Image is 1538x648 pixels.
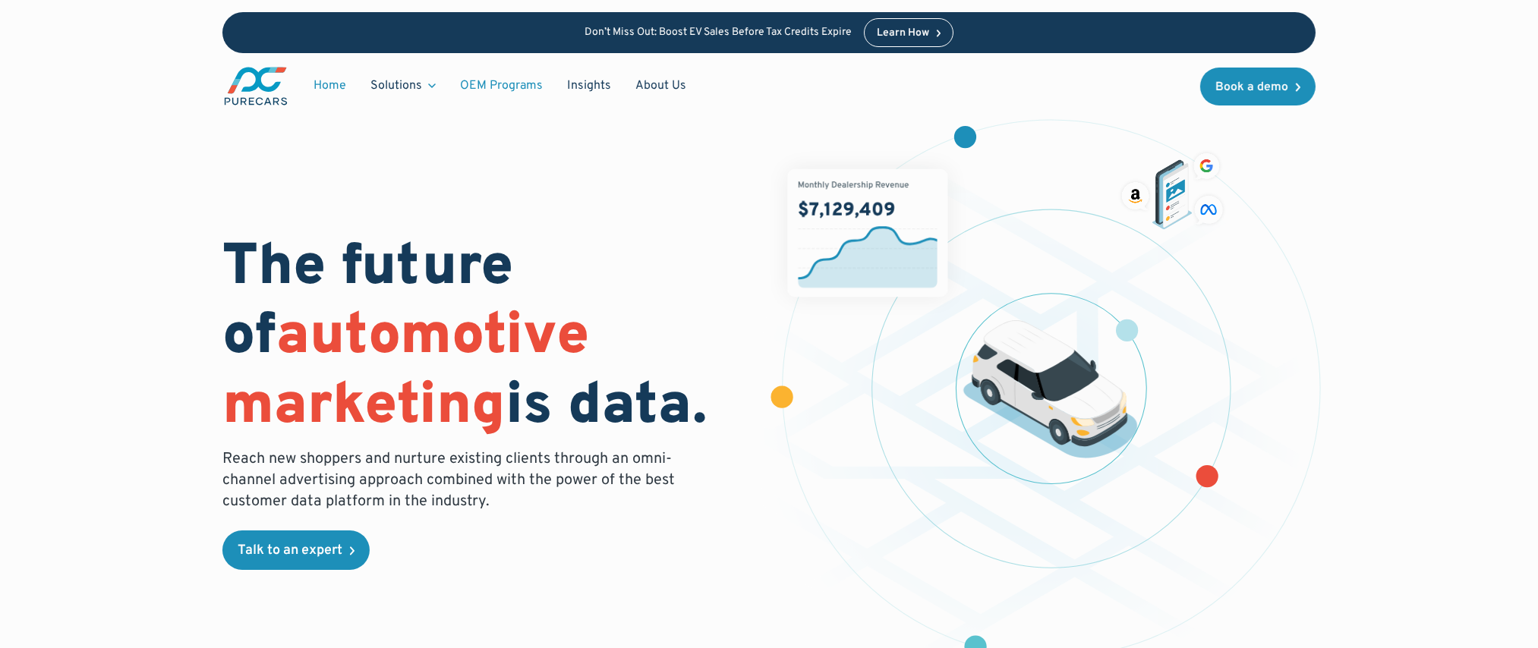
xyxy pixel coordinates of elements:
a: Talk to an expert [222,530,370,570]
p: Reach new shoppers and nurture existing clients through an omni-channel advertising approach comb... [222,448,684,512]
a: About Us [623,71,698,100]
img: chart showing monthly dealership revenue of $7m [788,169,948,297]
div: Book a demo [1215,81,1288,93]
a: main [222,65,289,107]
a: Home [301,71,358,100]
a: Insights [555,71,623,100]
p: Don’t Miss Out: Boost EV Sales Before Tax Credits Expire [585,27,852,39]
a: OEM Programs [448,71,555,100]
img: illustration of a vehicle [963,320,1138,458]
div: Learn How [877,28,929,39]
h1: The future of is data. [222,234,751,442]
div: Talk to an expert [238,544,342,558]
div: Solutions [370,77,422,94]
span: automotive marketing [222,301,589,443]
img: ads on social media and advertising partners [1118,149,1227,229]
img: purecars logo [222,65,289,107]
div: Solutions [358,71,448,100]
a: Learn How [864,18,954,47]
a: Book a demo [1200,68,1316,105]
